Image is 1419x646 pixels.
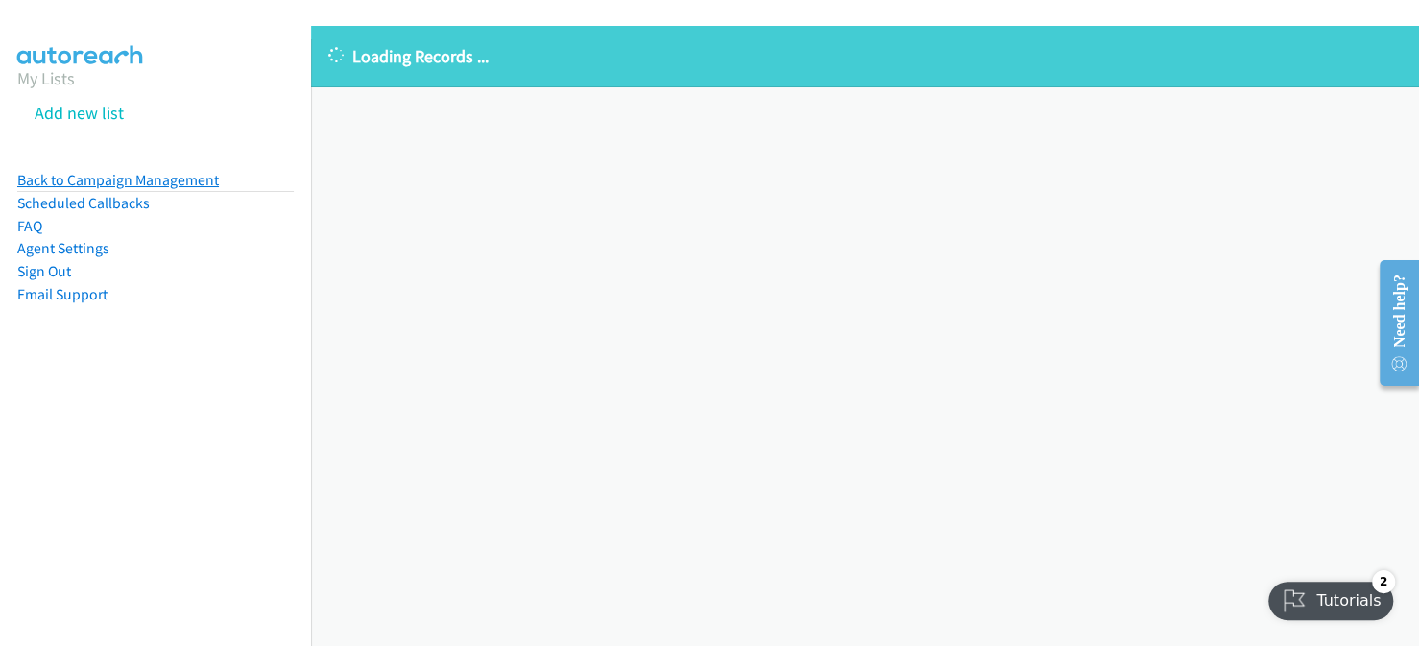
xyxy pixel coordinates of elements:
a: Scheduled Callbacks [17,194,150,212]
a: Sign Out [17,262,71,280]
a: Email Support [17,285,108,303]
iframe: Resource Center [1363,247,1419,399]
a: My Lists [17,67,75,89]
iframe: Checklist [1257,562,1405,632]
a: Agent Settings [17,239,109,257]
a: FAQ [17,217,42,235]
a: Add new list [35,102,124,124]
a: Back to Campaign Management [17,171,219,189]
p: Loading Records ... [328,43,1402,69]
